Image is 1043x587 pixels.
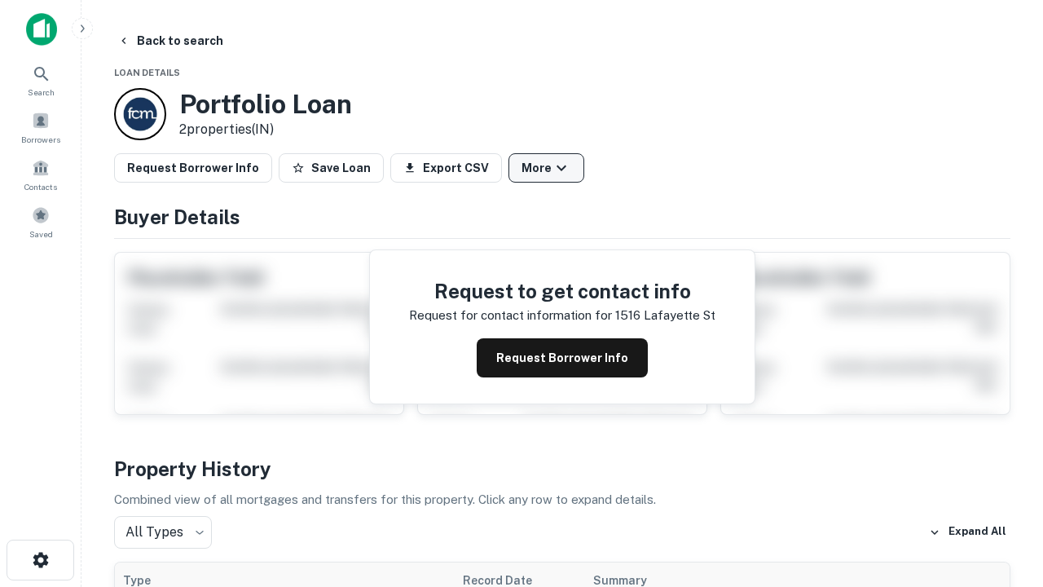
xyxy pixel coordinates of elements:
span: Contacts [24,180,57,193]
span: Borrowers [21,133,60,146]
a: Contacts [5,152,77,196]
button: Export CSV [390,153,502,183]
p: Combined view of all mortgages and transfers for this property. Click any row to expand details. [114,490,1010,510]
span: Loan Details [114,68,180,77]
h4: Property History [114,454,1010,483]
p: Request for contact information for [409,306,612,325]
p: 2 properties (IN) [179,120,352,139]
button: Request Borrower Info [477,338,648,377]
h4: Buyer Details [114,202,1010,232]
button: More [508,153,584,183]
a: Borrowers [5,105,77,149]
span: Saved [29,227,53,241]
iframe: Chat Widget [962,457,1043,535]
button: Expand All [925,520,1010,545]
img: capitalize-icon.png [26,13,57,46]
a: Saved [5,200,77,244]
h3: Portfolio Loan [179,89,352,120]
h4: Request to get contact info [409,276,715,306]
button: Request Borrower Info [114,153,272,183]
button: Save Loan [279,153,384,183]
div: All Types [114,516,212,549]
span: Search [28,86,55,99]
button: Back to search [111,26,230,55]
p: 1516 lafayette st [615,306,715,325]
a: Search [5,58,77,102]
